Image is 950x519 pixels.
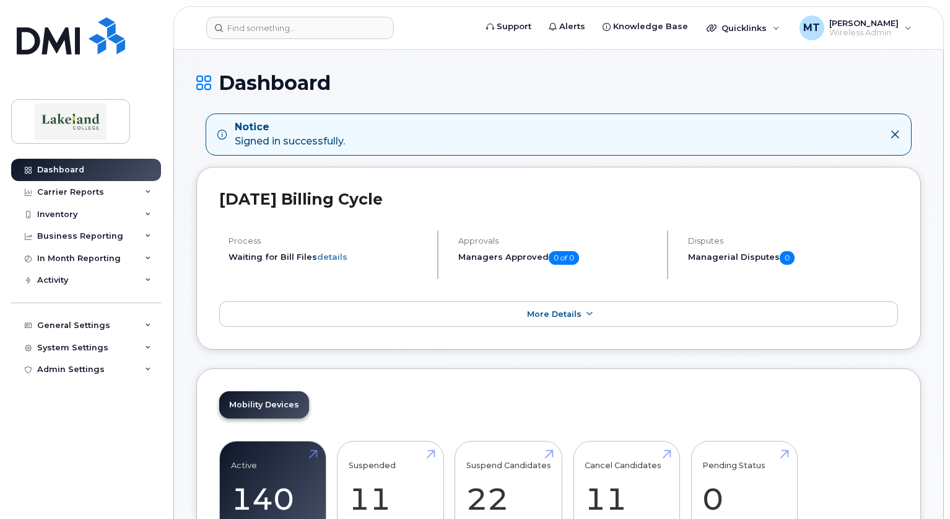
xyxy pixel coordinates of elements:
h5: Managers Approved [458,251,656,265]
h4: Disputes [688,236,898,246]
span: 0 [780,251,795,265]
h5: Managerial Disputes [688,251,898,265]
div: Signed in successfully. [235,120,345,149]
h4: Process [229,236,427,246]
a: Mobility Devices [219,391,309,419]
span: More Details [527,309,582,319]
span: 0 of 0 [549,251,579,265]
h1: Dashboard [196,72,921,94]
h4: Approvals [458,236,656,246]
a: details [317,252,347,262]
strong: Notice [235,120,345,135]
h2: [DATE] Billing Cycle [219,190,898,208]
li: Waiting for Bill Files [229,251,427,263]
